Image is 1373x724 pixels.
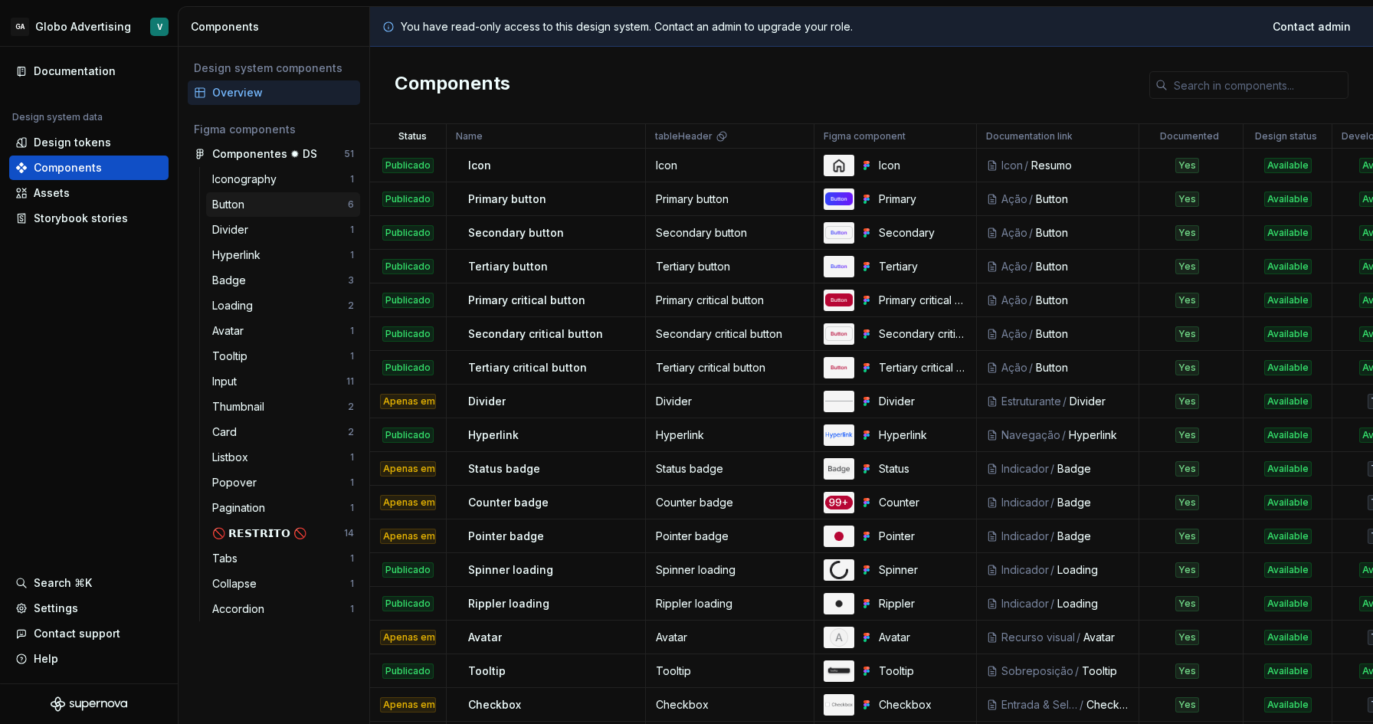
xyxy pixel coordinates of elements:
div: Available [1264,562,1312,578]
img: Tertiary critical ⚠️ [825,360,853,375]
div: Button [1036,225,1129,241]
div: Yes [1175,326,1199,342]
div: Tooltip [879,663,967,679]
div: Divider [1070,394,1129,409]
div: Tooltip [647,663,813,679]
div: 2 [348,426,354,438]
div: 1 [350,325,354,337]
div: Publicado [382,562,434,578]
div: Yes [1175,630,1199,645]
img: Secondary [825,226,853,240]
div: Storybook stories [34,211,128,226]
div: Yes [1175,259,1199,274]
div: Badge [1057,529,1129,544]
div: Secondary critical ⚠️ [879,326,967,342]
a: Assets [9,181,169,205]
div: Available [1264,428,1312,443]
a: Thumbnail2 [206,395,360,419]
img: Checkbox [825,700,853,709]
div: Sobreposição [1001,663,1073,679]
img: Hyperlink [825,431,853,438]
div: Yes [1175,293,1199,308]
div: Iconography [212,172,283,187]
div: Ação [1001,326,1027,342]
div: Tertiary critical ⚠️ [879,360,967,375]
div: Rippler loading [647,596,813,611]
div: Loading [1057,596,1129,611]
div: Design system data [12,111,103,123]
div: 14 [344,527,354,539]
div: 2 [348,300,354,312]
div: / [1078,697,1086,713]
div: / [1027,360,1036,375]
a: Pagination1 [206,496,360,520]
div: Loading [212,298,259,313]
div: Status [879,461,967,477]
a: Contact admin [1263,13,1361,41]
div: Yes [1175,360,1199,375]
div: Help [34,651,58,667]
div: Divider [647,394,813,409]
div: Available [1264,158,1312,173]
p: tableHeader [655,130,713,143]
p: Figma component [824,130,906,143]
div: Popover [212,475,263,490]
img: Rippler [830,595,848,613]
div: Publicado [382,158,434,173]
div: Yes [1175,461,1199,477]
div: Publicado [382,293,434,308]
p: You have read-only access to this design system. Contact an admin to upgrade your role. [401,19,853,34]
div: Yes [1175,495,1199,510]
p: Primary critical button [468,293,585,308]
div: Yes [1175,663,1199,679]
div: Tertiary [879,259,967,274]
div: Publicado [382,596,434,611]
div: Yes [1175,562,1199,578]
div: Apenas em design [380,529,436,544]
div: Tooltip [1082,663,1129,679]
p: Checkbox [468,697,521,713]
div: Status badge [647,461,813,477]
div: 1 [350,578,354,590]
div: V [157,21,162,33]
a: Components [9,156,169,180]
button: Search ⌘K [9,571,169,595]
a: Settings [9,596,169,621]
div: Counter [879,495,967,510]
div: Checkbox [879,697,967,713]
div: Available [1264,630,1312,645]
div: Yes [1175,225,1199,241]
div: Apenas em design [380,630,436,645]
div: Apenas em design [380,495,436,510]
a: 🚫 𝗥𝗘𝗦𝗧𝗥𝗜𝗧𝗢 🚫14 [206,521,360,545]
img: Tertiary [825,260,853,274]
img: Spinner [830,561,848,579]
div: Button [1036,360,1129,375]
div: Globo Advertising [35,19,131,34]
p: Tertiary critical button [468,360,587,375]
p: Icon [468,158,491,173]
div: Contact support [34,626,120,641]
div: Ação [1001,259,1027,274]
p: Tooltip [468,663,506,679]
div: 1 [350,224,354,236]
img: Primary [825,192,853,206]
div: Yes [1175,428,1199,443]
div: Available [1264,293,1312,308]
img: Primary critical ⚠️ [825,293,853,307]
div: Apenas em design [380,461,436,477]
p: Secondary critical button [468,326,603,342]
a: Design tokens [9,130,169,155]
div: Estruturante [1001,394,1061,409]
div: 1 [350,249,354,261]
input: Search in components... [1168,71,1348,99]
div: Apenas em design [380,697,436,713]
a: Accordion1 [206,597,360,621]
div: / [1049,495,1057,510]
div: Hyperlink [1069,428,1129,443]
div: Available [1264,360,1312,375]
div: / [1049,596,1057,611]
div: 1 [350,451,354,464]
p: Avatar [468,630,502,645]
div: Overview [212,85,354,100]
